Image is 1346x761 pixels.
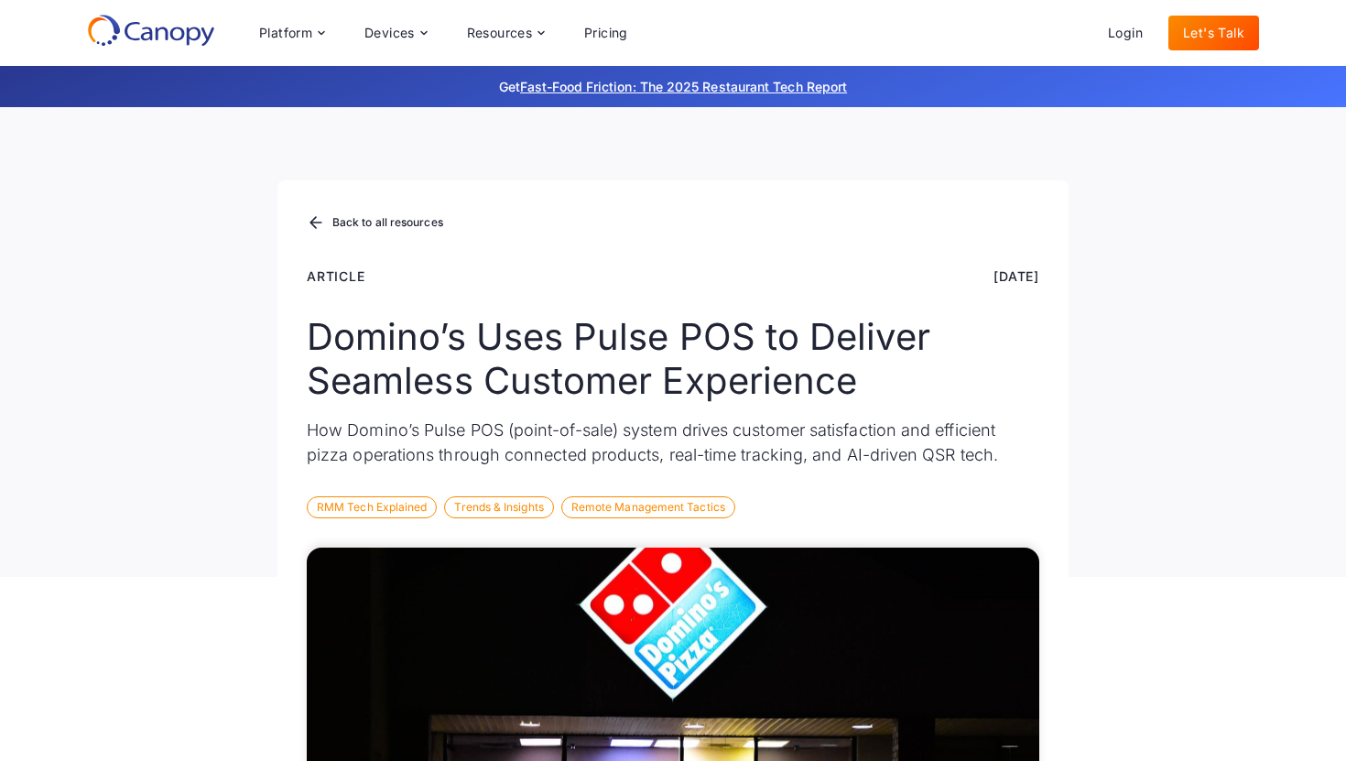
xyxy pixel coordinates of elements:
a: Login [1093,16,1157,50]
div: Devices [364,27,415,39]
div: Article [307,266,365,286]
div: Platform [259,27,312,39]
h1: Domino’s Uses Pulse POS to Deliver Seamless Customer Experience [307,315,1039,403]
div: Remote Management Tactics [561,496,735,518]
a: Back to all resources [307,212,443,235]
a: Pricing [570,16,643,50]
p: Get [224,77,1122,96]
div: RMM Tech Explained [307,496,437,518]
p: How Domino’s Pulse POS (point-of-sale) system drives customer satisfaction and efficient pizza op... [307,418,1039,467]
div: Back to all resources [332,217,443,228]
a: Let's Talk [1168,16,1259,50]
div: Resources [467,27,533,39]
div: [DATE] [993,266,1039,286]
div: Trends & Insights [444,496,553,518]
a: Fast-Food Friction: The 2025 Restaurant Tech Report [520,79,847,94]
